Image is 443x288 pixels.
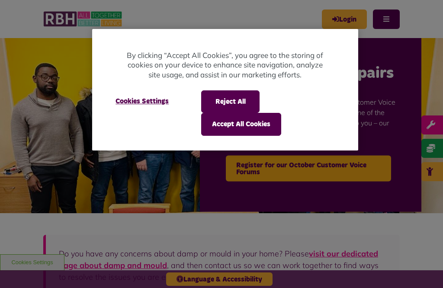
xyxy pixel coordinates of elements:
[201,113,281,135] button: Accept All Cookies
[92,29,358,150] div: Cookie banner
[92,29,358,150] div: Privacy
[201,90,260,113] button: Reject All
[105,90,179,112] button: Cookies Settings
[127,51,323,80] p: By clicking “Accept All Cookies”, you agree to the storing of cookies on your device to enhance s...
